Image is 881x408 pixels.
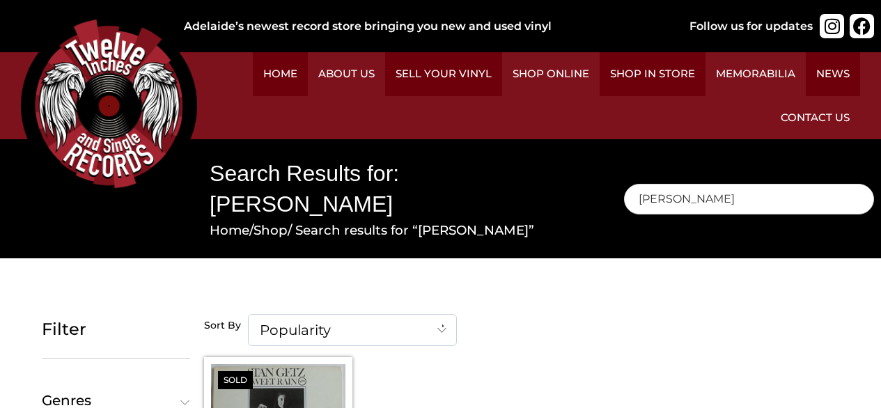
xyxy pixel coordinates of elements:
span: Genres [42,393,184,407]
h1: Search Results for: [PERSON_NAME] [210,158,586,221]
nav: Breadcrumb [210,221,586,240]
input: Search [624,184,875,214]
span: Popularity [249,315,456,345]
span: Popularity [248,314,457,346]
span: Sold [218,371,253,389]
a: Contact Us [770,96,860,140]
a: About Us [308,52,385,96]
button: Genres [42,393,190,407]
h5: Filter [42,320,190,340]
h5: Sort By [204,320,241,332]
div: Follow us for updates [689,18,813,35]
a: Shop Online [502,52,600,96]
a: Memorabilia [705,52,806,96]
a: Shop in Store [600,52,705,96]
a: Shop [254,222,288,238]
div: Adelaide’s newest record store bringing you new and used vinyl [184,18,673,35]
a: Home [253,52,308,96]
a: Sell Your Vinyl [385,52,502,96]
a: News [806,52,860,96]
a: Home [210,222,249,238]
